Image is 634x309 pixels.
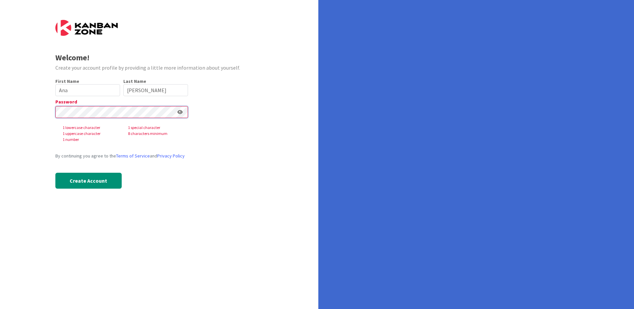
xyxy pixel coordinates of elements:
div: Create your account profile by providing a little more information about yourself. [55,64,263,72]
span: 1 uppercase character [57,131,123,137]
button: Create Account [55,173,122,189]
a: Terms of Service [116,153,150,159]
span: 1 special character [123,125,188,131]
span: 1 lowercase character [57,125,123,131]
img: Kanban Zone [55,20,118,36]
span: 1 number [57,137,123,143]
label: Password [55,99,77,104]
a: Privacy Policy [157,153,185,159]
div: Welcome! [55,52,263,64]
span: 8 characters minimum [123,131,188,137]
div: By continuing you agree to the and [55,153,188,159]
label: First Name [55,78,79,84]
label: Last Name [123,78,146,84]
